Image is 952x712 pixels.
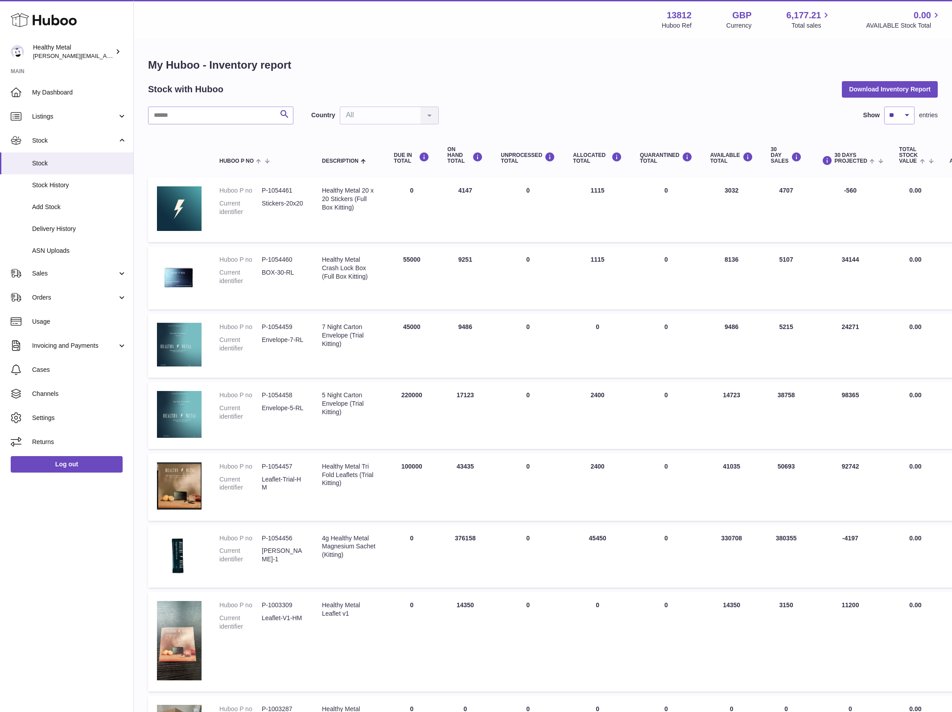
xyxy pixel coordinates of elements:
dd: [PERSON_NAME]-1 [262,547,304,564]
div: 30 DAY SALES [771,147,802,165]
td: 5107 [762,247,811,309]
span: Listings [32,112,117,121]
span: Stock [32,159,127,168]
dt: Current identifier [219,336,262,353]
td: 0 [492,247,564,309]
td: 0 [385,592,438,691]
dd: P-1054459 [262,323,304,331]
div: 5 Night Carton Envelope (Trial Kitting) [322,391,376,416]
span: 0 [664,535,668,542]
dd: Stickers-20x20 [262,199,304,216]
td: 376158 [438,525,492,588]
dt: Current identifier [219,199,262,216]
span: 0.00 [909,601,921,609]
td: 55000 [385,247,438,309]
td: 1115 [564,177,631,242]
div: QUARANTINED Total [640,152,692,164]
td: 3032 [701,177,762,242]
td: 45450 [564,525,631,588]
dt: Huboo P no [219,534,262,543]
div: Healthy Metal Crash Lock Box (Full Box Kitting) [322,255,376,281]
span: Total sales [791,21,831,30]
span: Returns [32,438,127,446]
strong: GBP [732,9,751,21]
a: 6,177.21 Total sales [787,9,832,30]
td: 2400 [564,382,631,449]
dd: P-1054456 [262,534,304,543]
span: Channels [32,390,127,398]
td: 5215 [762,314,811,378]
td: 0 [564,592,631,691]
img: product image [157,534,202,577]
div: ALLOCATED Total [573,152,622,164]
td: 17123 [438,382,492,449]
dt: Current identifier [219,475,262,492]
td: 0 [385,525,438,588]
span: Description [322,158,359,164]
a: Log out [11,456,123,472]
td: 0 [385,177,438,242]
span: Add Stock [32,203,127,211]
span: 0.00 [909,323,921,330]
img: product image [157,462,202,510]
td: -560 [811,177,890,242]
dd: BOX-30-RL [262,268,304,285]
span: 30 DAYS PROJECTED [835,152,867,164]
span: 0 [664,391,668,399]
img: product image [157,255,202,298]
div: Currency [726,21,752,30]
td: -4197 [811,525,890,588]
td: 4707 [762,177,811,242]
td: 100000 [385,453,438,521]
td: 14350 [701,592,762,691]
dt: Huboo P no [219,462,262,471]
div: Huboo Ref [662,21,692,30]
td: 11200 [811,592,890,691]
td: 14723 [701,382,762,449]
div: AVAILABLE Total [710,152,753,164]
img: product image [157,391,202,438]
td: 1115 [564,247,631,309]
div: Healthy Metal 20 x 20 Stickers (Full Box Kitting) [322,186,376,212]
td: 8136 [701,247,762,309]
span: Cases [32,366,127,374]
span: 0 [664,323,668,330]
td: 24271 [811,314,890,378]
dt: Huboo P no [219,323,262,331]
span: Stock History [32,181,127,189]
td: 9486 [701,314,762,378]
dd: Leaflet-Trial-HM [262,475,304,492]
span: [PERSON_NAME][EMAIL_ADDRESS][DOMAIN_NAME] [33,52,179,59]
dd: P-1054461 [262,186,304,195]
strong: 13812 [667,9,692,21]
dt: Huboo P no [219,391,262,399]
span: 0 [664,187,668,194]
dt: Current identifier [219,268,262,285]
td: 4147 [438,177,492,242]
span: 0 [664,463,668,470]
dd: P-1054460 [262,255,304,264]
h1: My Huboo - Inventory report [148,58,938,72]
span: ASN Uploads [32,247,127,255]
span: Stock [32,136,117,145]
button: Download Inventory Report [842,81,938,97]
span: Settings [32,414,127,422]
td: 34144 [811,247,890,309]
dd: P-1054457 [262,462,304,471]
td: 38758 [762,382,811,449]
dd: P-1054458 [262,391,304,399]
td: 0 [492,177,564,242]
span: 6,177.21 [787,9,821,21]
td: 45000 [385,314,438,378]
td: 220000 [385,382,438,449]
img: jose@healthy-metal.com [11,45,24,58]
td: 3150 [762,592,811,691]
span: Orders [32,293,117,302]
dd: Leaflet-V1-HM [262,614,304,631]
td: 0 [564,314,631,378]
a: 0.00 AVAILABLE Stock Total [866,9,941,30]
span: Delivery History [32,225,127,233]
td: 330708 [701,525,762,588]
div: ON HAND Total [447,147,483,165]
span: Total stock value [899,147,918,165]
